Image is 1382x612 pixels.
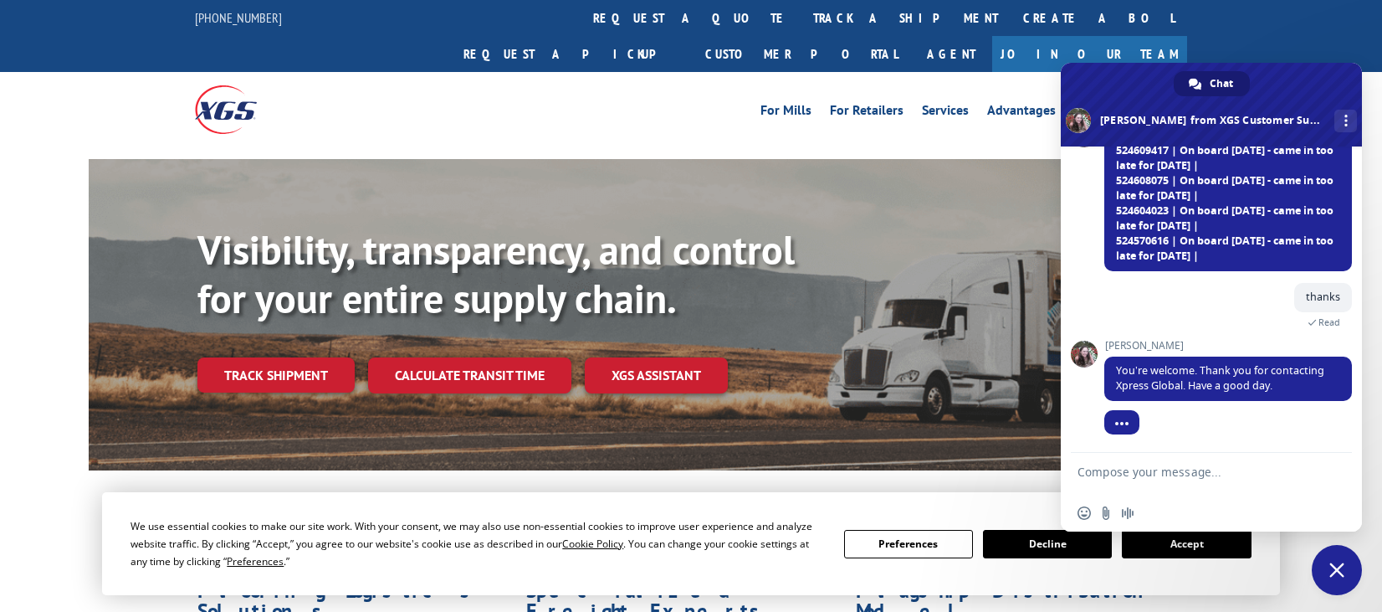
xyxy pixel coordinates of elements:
a: Advantages [987,104,1056,122]
a: Track shipment [197,357,355,393]
span: Chat [1210,71,1233,96]
textarea: Compose your message... [1077,453,1312,495]
span: thanks [1306,290,1340,304]
a: For Mills [760,104,811,122]
button: Preferences [844,530,973,558]
span: Read [1318,316,1340,328]
a: [PHONE_NUMBER] [195,9,282,26]
a: Request a pickup [451,36,693,72]
span: Insert an emoji [1077,507,1091,520]
button: Accept [1122,530,1251,558]
span: Send a file [1099,507,1113,520]
span: 524604023 | On board [DATE] - came in too late for [DATE] | [1116,203,1333,233]
b: Visibility, transparency, and control for your entire supply chain. [197,224,795,324]
a: For Retailers [830,104,903,122]
a: Join Our Team [992,36,1187,72]
span: [PERSON_NAME] [1104,340,1352,352]
span: 524570616 | On board [DATE] - came in too late for [DATE] | [1116,234,1333,263]
span: Audio message [1121,507,1134,520]
a: Chat [1174,71,1250,96]
div: Cookie Consent Prompt [102,492,1280,595]
a: Close chat [1312,545,1362,595]
button: Decline [983,530,1112,558]
span: Cookie Policy [562,537,623,551]
a: Customer Portal [693,36,910,72]
span: 524608075 | On board [DATE] - came in too late for [DATE] | [1116,173,1333,203]
a: Agent [910,36,992,72]
div: We use essential cookies to make our site work. With your consent, we may also use non-essential ... [131,517,823,570]
span: 524609417 | On board [DATE] - came in too late for [DATE] | [1116,143,1333,172]
a: Calculate transit time [368,357,571,393]
span: You’re welcome. Thank you for contacting Xpress Global. Have a good day. [1116,363,1324,393]
a: Services [922,104,969,122]
a: XGS ASSISTANT [585,357,728,393]
span: Preferences [227,554,284,568]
